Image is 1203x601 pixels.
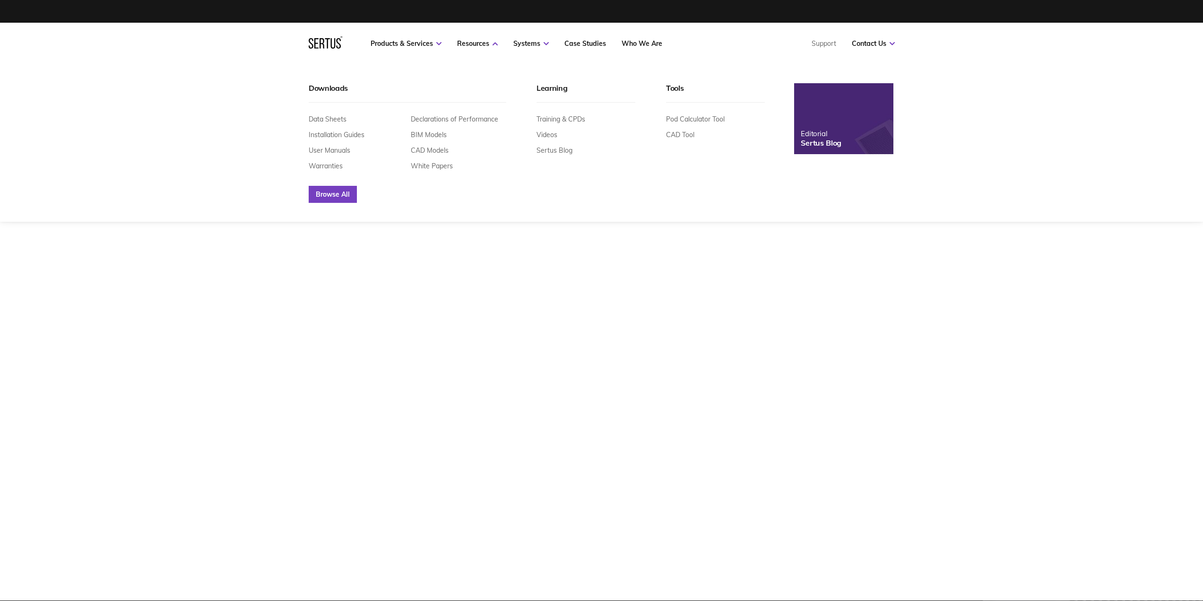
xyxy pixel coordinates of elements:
[411,131,447,139] a: BIM Models
[537,131,557,139] a: Videos
[666,115,725,123] a: Pod Calculator Tool
[537,146,572,155] a: Sertus Blog
[411,146,449,155] a: CAD Models
[666,131,694,139] a: CAD Tool
[309,146,350,155] a: User Manuals
[1033,491,1203,601] iframe: Chat Widget
[801,138,841,148] div: Sertus Blog
[309,131,364,139] a: Installation Guides
[457,39,498,48] a: Resources
[309,162,343,170] a: Warranties
[666,83,765,103] div: Tools
[309,115,346,123] a: Data Sheets
[537,115,585,123] a: Training & CPDs
[564,39,606,48] a: Case Studies
[309,83,506,103] div: Downloads
[537,83,635,103] div: Learning
[812,39,836,48] a: Support
[309,186,357,203] a: Browse All
[411,162,453,170] a: White Papers
[801,129,841,138] div: Editorial
[794,83,893,154] a: EditorialSertus Blog
[411,115,498,123] a: Declarations of Performance
[852,39,895,48] a: Contact Us
[371,39,441,48] a: Products & Services
[622,39,662,48] a: Who We Are
[513,39,549,48] a: Systems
